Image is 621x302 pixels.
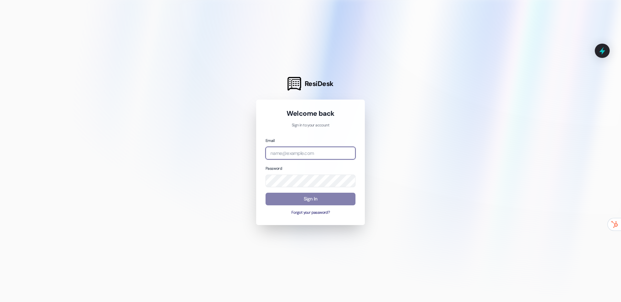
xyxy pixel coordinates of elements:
img: ResiDesk Logo [288,77,301,91]
input: name@example.com [266,147,355,159]
p: Sign in to your account [266,123,355,128]
button: Sign In [266,193,355,205]
span: ResiDesk [305,79,333,88]
button: Forgot your password? [266,210,355,216]
h1: Welcome back [266,109,355,118]
label: Email [266,138,275,143]
label: Password [266,166,282,171]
